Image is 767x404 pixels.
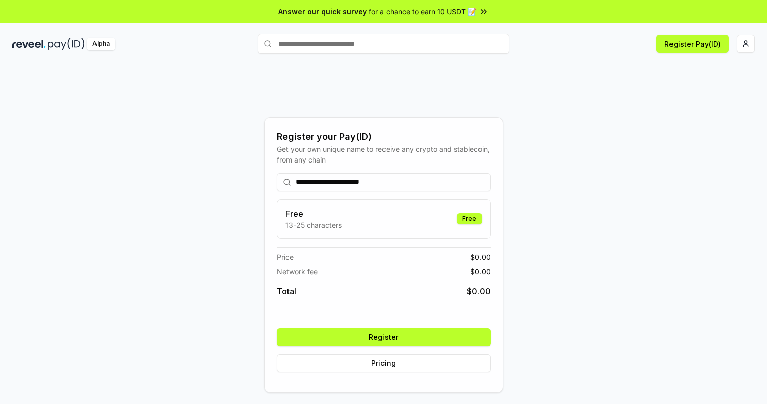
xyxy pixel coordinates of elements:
[277,266,318,277] span: Network fee
[656,35,729,53] button: Register Pay(ID)
[277,285,296,297] span: Total
[12,38,46,50] img: reveel_dark
[457,213,482,224] div: Free
[277,328,491,346] button: Register
[285,220,342,230] p: 13-25 characters
[278,6,367,17] span: Answer our quick survey
[48,38,85,50] img: pay_id
[277,354,491,372] button: Pricing
[87,38,115,50] div: Alpha
[285,208,342,220] h3: Free
[277,252,294,262] span: Price
[277,130,491,144] div: Register your Pay(ID)
[277,144,491,165] div: Get your own unique name to receive any crypto and stablecoin, from any chain
[470,266,491,277] span: $ 0.00
[467,285,491,297] span: $ 0.00
[470,252,491,262] span: $ 0.00
[369,6,476,17] span: for a chance to earn 10 USDT 📝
